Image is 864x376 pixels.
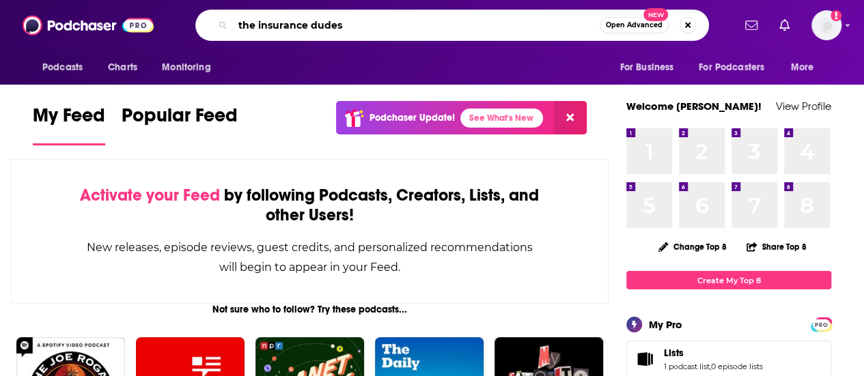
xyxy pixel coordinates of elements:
[600,17,669,33] button: Open AdvancedNew
[152,55,228,81] button: open menu
[711,362,763,371] a: 0 episode lists
[650,238,735,255] button: Change Top 8
[195,10,709,41] div: Search podcasts, credits, & more...
[42,58,83,77] span: Podcasts
[23,12,154,38] img: Podchaser - Follow, Share and Rate Podcasts
[664,347,684,359] span: Lists
[33,104,105,145] a: My Feed
[811,10,841,40] span: Logged in as juliannem
[626,100,762,113] a: Welcome [PERSON_NAME]!
[831,10,841,21] svg: Add a profile image
[80,185,220,205] span: Activate your Feed
[811,10,841,40] button: Show profile menu
[649,318,682,331] div: My Pro
[776,100,831,113] a: View Profile
[664,347,763,359] a: Lists
[33,104,105,135] span: My Feed
[791,58,814,77] span: More
[813,319,829,329] a: PRO
[626,271,831,289] a: Create My Top 8
[664,362,710,371] a: 1 podcast list
[699,58,764,77] span: For Podcasters
[813,319,829,330] span: PRO
[690,55,784,81] button: open menu
[811,10,841,40] img: User Profile
[80,186,540,225] div: by following Podcasts, Creators, Lists, and other Users!
[162,58,210,77] span: Monitoring
[33,55,100,81] button: open menu
[610,55,691,81] button: open menu
[781,55,831,81] button: open menu
[122,104,238,135] span: Popular Feed
[643,8,668,21] span: New
[631,349,658,368] a: Lists
[108,58,137,77] span: Charts
[619,58,673,77] span: For Business
[233,14,600,36] input: Search podcasts, credits, & more...
[606,22,663,29] span: Open Advanced
[740,14,763,37] a: Show notifications dropdown
[774,14,795,37] a: Show notifications dropdown
[11,304,609,315] div: Not sure who to follow? Try these podcasts...
[710,362,711,371] span: ,
[746,233,807,260] button: Share Top 8
[460,109,543,128] a: See What's New
[99,55,145,81] a: Charts
[122,104,238,145] a: Popular Feed
[80,237,540,277] div: New releases, episode reviews, guest credits, and personalized recommendations will begin to appe...
[370,112,455,124] p: Podchaser Update!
